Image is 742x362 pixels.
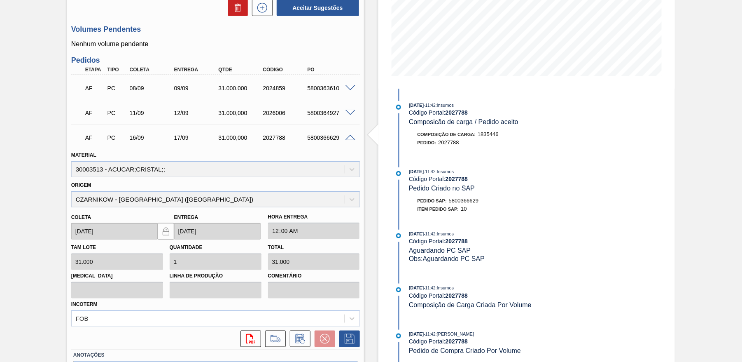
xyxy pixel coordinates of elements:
[261,331,286,347] div: Ir para Composição de Carga
[73,349,358,361] label: Anotações
[217,67,266,73] div: Qtde
[424,169,436,174] span: - 11:42
[105,67,128,73] div: Tipo
[446,109,468,116] strong: 2027788
[236,331,261,347] div: Abrir arquivo PDF
[217,134,266,141] div: 31.000,000
[170,244,203,250] label: Quantidade
[409,331,424,336] span: [DATE]
[409,118,518,125] span: Composicão de carga / Pedido aceito
[85,134,104,141] p: AF
[409,247,471,254] span: Aguardando PC SAP
[71,25,360,34] h3: Volumes Pendentes
[83,129,106,147] div: Aguardando Faturamento
[172,134,222,141] div: 17/09/2025
[158,223,174,240] button: locked
[71,244,96,250] label: Tam lote
[436,169,454,174] span: : Insumos
[174,223,261,240] input: dd/mm/yyyy
[409,292,604,299] div: Código Portal:
[305,134,355,141] div: 5800366629
[310,331,335,347] div: Cancelar pedido
[396,105,401,110] img: atual
[409,103,424,108] span: [DATE]
[409,301,532,308] span: Composição de Carga Criada Por Volume
[449,197,478,204] span: 5800366629
[409,255,485,262] span: Obs: Aguardando PC SAP
[409,169,424,174] span: [DATE]
[436,331,474,336] span: : [PERSON_NAME]
[424,286,436,290] span: - 11:42
[424,232,436,236] span: - 11:42
[71,182,91,188] label: Origem
[436,231,454,236] span: : Insumos
[83,79,106,97] div: Aguardando Faturamento
[396,233,401,238] img: atual
[217,85,266,92] div: 31.000,000
[396,171,401,176] img: atual
[305,85,355,92] div: 5800363610
[446,292,468,299] strong: 2027788
[105,134,128,141] div: Pedido de Compra
[217,110,266,116] div: 31.000,000
[172,67,222,73] div: Entrega
[172,110,222,116] div: 12/09/2025
[71,301,98,307] label: Incoterm
[424,332,436,336] span: - 11:42
[424,103,436,108] span: - 11:42
[396,334,401,338] img: atual
[71,152,96,158] label: Material
[286,331,310,347] div: Informar alteração no pedido
[409,338,604,345] div: Código Portal:
[409,176,604,182] div: Código Portal:
[85,85,104,92] p: AF
[71,214,91,220] label: Coleta
[418,198,447,203] span: Pedido SAP:
[83,104,106,122] div: Aguardando Faturamento
[418,207,459,212] span: Item pedido SAP:
[105,85,128,92] div: Pedido de Compra
[396,287,401,292] img: atual
[438,139,459,146] span: 2027788
[172,85,222,92] div: 09/09/2025
[461,206,467,212] span: 10
[261,85,310,92] div: 2024859
[436,285,454,290] span: : Insumos
[161,226,171,236] img: locked
[446,176,468,182] strong: 2027788
[268,211,360,223] label: Hora Entrega
[83,67,106,73] div: Etapa
[409,109,604,116] div: Código Portal:
[268,244,284,250] label: Total
[436,103,454,108] span: : Insumos
[418,132,476,137] span: Composição de Carga :
[409,231,424,236] span: [DATE]
[261,67,310,73] div: Código
[71,223,158,240] input: dd/mm/yyyy
[170,270,261,282] label: Linha de Produção
[418,140,436,145] span: Pedido :
[71,270,163,282] label: [MEDICAL_DATA]
[128,134,177,141] div: 16/09/2025
[409,238,604,244] div: Código Portal:
[335,331,360,347] div: Salvar Pedido
[305,110,355,116] div: 5800364927
[71,40,360,48] p: Nenhum volume pendente
[409,185,475,192] span: Pedido Criado no SAP
[478,131,499,137] span: 1835446
[261,134,310,141] div: 2027788
[409,285,424,290] span: [DATE]
[446,338,468,345] strong: 2027788
[268,270,360,282] label: Comentário
[409,347,521,354] span: Pedido de Compra Criado Por Volume
[105,110,128,116] div: Pedido de Compra
[76,315,89,322] div: FOB
[446,238,468,244] strong: 2027788
[128,67,177,73] div: Coleta
[128,85,177,92] div: 08/09/2025
[128,110,177,116] div: 11/09/2025
[305,67,355,73] div: PO
[85,110,104,116] p: AF
[261,110,310,116] div: 2026006
[174,214,198,220] label: Entrega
